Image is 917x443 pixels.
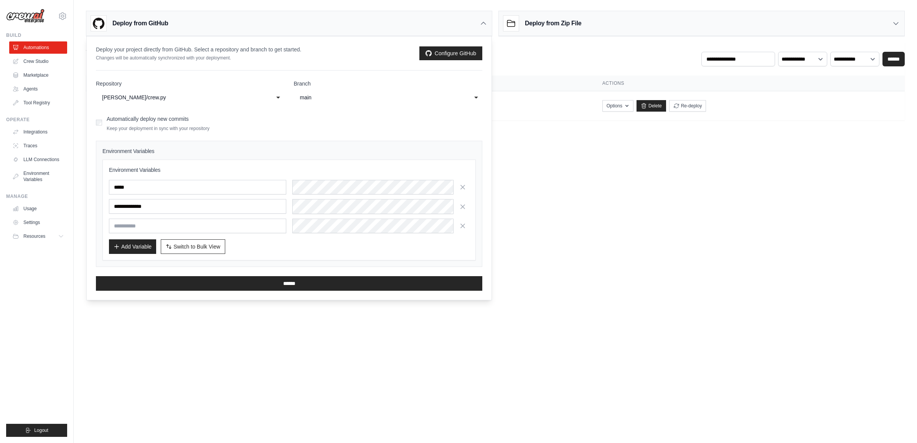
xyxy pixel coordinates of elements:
button: Options [602,100,633,112]
label: Branch [294,80,483,87]
span: Switch to Bulk View [173,243,220,250]
img: Logo [6,9,45,23]
p: Keep your deployment in sync with your repository [107,125,209,132]
span: Logout [34,427,48,433]
h4: Environment Variables [102,147,476,155]
p: Deploy your project directly from GitHub. Select a repository and branch to get started. [96,46,301,53]
button: Switch to Bulk View [161,239,225,254]
div: main [300,93,461,102]
a: Crew Studio [9,55,67,68]
p: Manage and monitor your active crew automations from this dashboard. [86,53,257,61]
span: Resources [23,233,45,239]
button: Resources [9,230,67,242]
a: Traces [9,140,67,152]
a: LLM Connections [9,153,67,166]
label: Repository [96,80,285,87]
a: Tool Registry [9,97,67,109]
a: Agents [9,83,67,95]
div: Operate [6,117,67,123]
button: Re-deploy [669,100,706,112]
a: Automations [9,41,67,54]
button: Logout [6,424,67,437]
a: Settings [9,216,67,229]
p: Changes will be automatically synchronized with your deployment. [96,55,301,61]
img: GitHub Logo [91,16,106,31]
h2: Automations Live [86,43,257,53]
div: [PERSON_NAME]/crew.py [102,93,263,102]
label: Automatically deploy new commits [107,116,189,122]
div: Manage [6,193,67,199]
a: Configure GitHub [419,46,482,60]
a: Environment Variables [9,167,67,186]
h3: Deploy from Zip File [525,19,581,28]
th: Crew [86,76,252,91]
button: Add Variable [109,239,156,254]
th: Actions [593,76,905,91]
a: Integrations [9,126,67,138]
h3: Environment Variables [109,166,469,174]
a: Delete [637,100,666,112]
h3: Deploy from GitHub [112,19,168,28]
a: Usage [9,203,67,215]
th: Token [424,76,593,91]
div: Build [6,32,67,38]
a: Marketplace [9,69,67,81]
